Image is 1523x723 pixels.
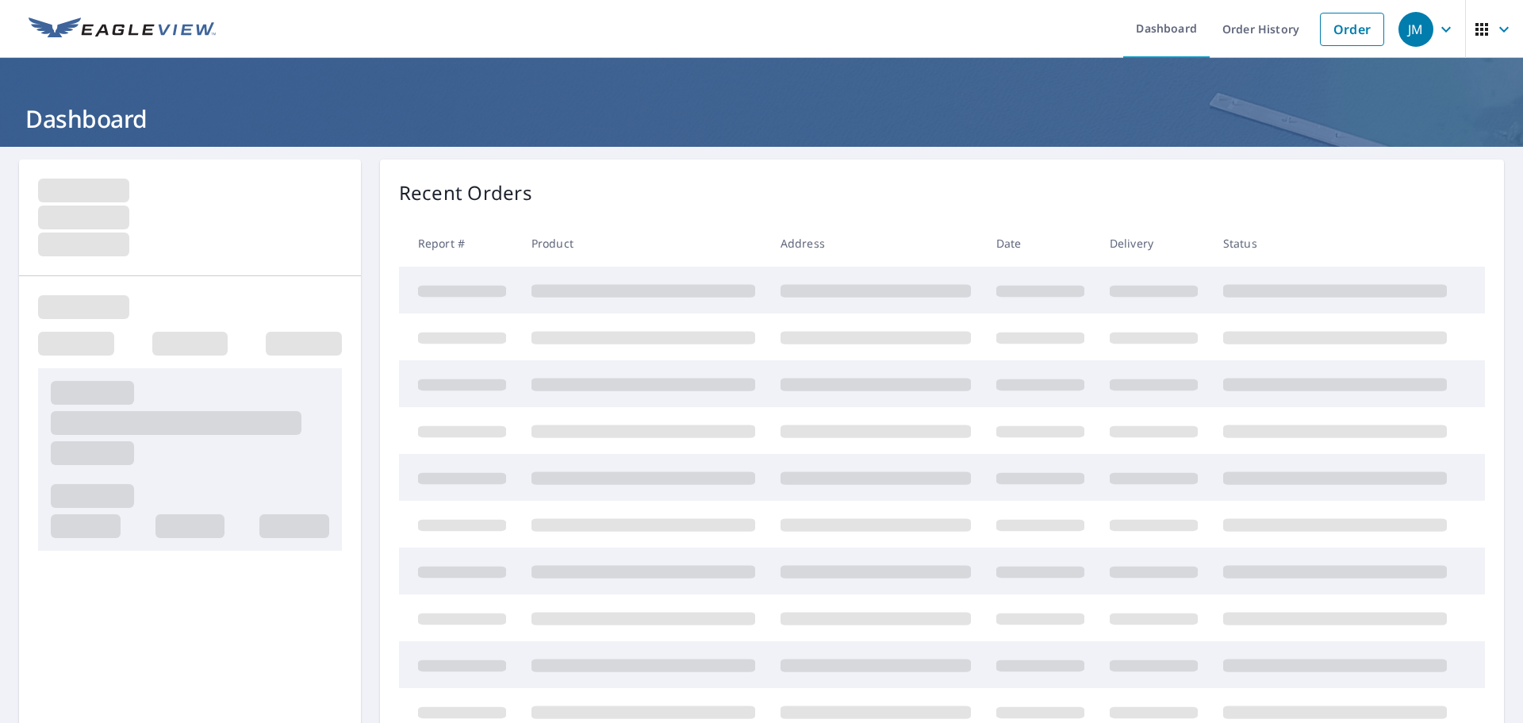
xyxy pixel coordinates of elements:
[984,220,1097,267] th: Date
[399,179,532,207] p: Recent Orders
[1320,13,1384,46] a: Order
[519,220,768,267] th: Product
[29,17,216,41] img: EV Logo
[19,102,1504,135] h1: Dashboard
[399,220,519,267] th: Report #
[1210,220,1460,267] th: Status
[1097,220,1210,267] th: Delivery
[1398,12,1433,47] div: JM
[768,220,984,267] th: Address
